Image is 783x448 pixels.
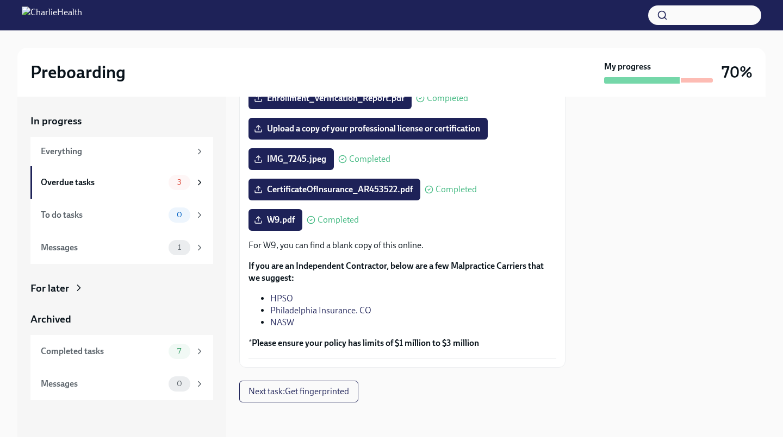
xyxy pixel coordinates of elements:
[248,386,349,397] span: Next task : Get fingerprinted
[171,243,188,251] span: 1
[41,378,164,390] div: Messages
[256,93,404,104] span: Enrollment_Verification_Report.pdf
[248,148,334,170] label: IMG_7245.jpeg
[30,312,213,326] a: Archived
[30,335,213,368] a: Completed tasks7
[30,281,213,295] a: For later
[256,154,326,165] span: IMG_7245.jpeg
[30,281,69,295] div: For later
[248,179,420,200] label: CertificateOfInsurance_AR453522.pdf
[427,94,468,103] span: Completed
[256,214,295,225] span: W9.pdf
[41,242,164,254] div: Messages
[270,293,293,304] a: HPSO
[722,62,753,82] h3: 70%
[30,368,213,400] a: Messages0
[41,176,164,188] div: Overdue tasks
[41,146,190,157] div: Everything
[30,231,213,264] a: Messages1
[30,61,126,83] h2: Preboarding
[270,305,371,316] a: Philadelphia Insurance. CO
[256,123,480,134] span: Upload a copy of your professional license or certification
[30,137,213,166] a: Everything
[30,114,213,128] a: In progress
[22,7,82,24] img: CharlieHealth
[41,345,164,357] div: Completed tasks
[256,184,413,195] span: CertificateOfInsurance_AR453522.pdf
[171,178,188,186] span: 3
[248,87,412,109] label: Enrollment_Verification_Report.pdf
[436,185,477,194] span: Completed
[41,209,164,221] div: To do tasks
[318,216,359,224] span: Completed
[239,381,358,402] button: Next task:Get fingerprinted
[248,209,302,231] label: W9.pdf
[170,380,189,388] span: 0
[270,317,294,327] a: NASW
[248,261,544,283] strong: If you are an Independent Contractor, below are a few Malpractice Carriers that we suggest:
[30,166,213,199] a: Overdue tasks3
[30,199,213,231] a: To do tasks0
[349,155,390,163] span: Completed
[248,239,556,251] p: For W9, you can find a blank copy of this online.
[170,211,189,219] span: 0
[171,347,188,355] span: 7
[252,338,479,348] strong: Please ensure your policy has limits of $1 million to $3 million
[604,61,651,73] strong: My progress
[248,118,488,140] label: Upload a copy of your professional license or certification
